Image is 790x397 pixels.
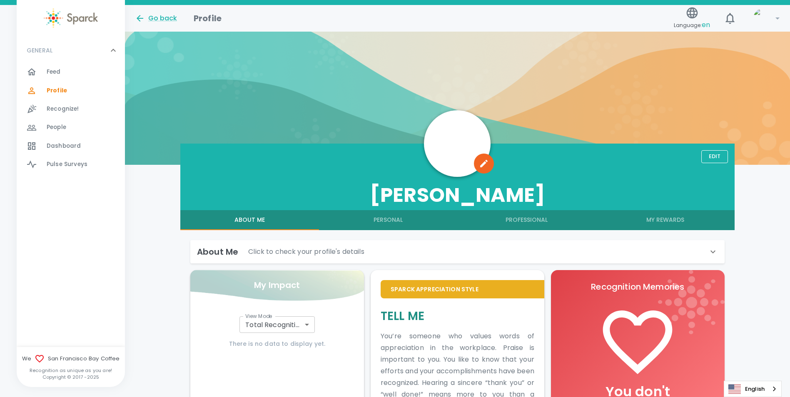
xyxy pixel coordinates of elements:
[457,210,596,230] button: Professional
[670,4,713,33] button: Language:en
[17,155,125,174] a: Pulse Surveys
[47,142,81,150] span: Dashboard
[724,381,782,397] aside: Language selected: English
[724,381,782,397] div: Language
[17,354,125,364] span: We San Francisco Bay Coffee
[47,87,67,95] span: Profile
[27,46,52,55] p: GENERAL
[17,82,125,100] a: Profile
[381,308,534,324] h5: Tell Me
[702,20,710,30] span: en
[248,247,364,257] p: Click to check your profile's details
[17,38,125,63] div: GENERAL
[724,381,781,397] a: English
[753,8,773,28] img: Picture of David
[17,118,125,136] a: People
[319,210,458,230] button: Personal
[197,245,238,258] h6: About Me
[17,63,125,81] a: Feed
[44,8,98,28] img: Sparck logo
[658,270,725,334] img: logo
[391,285,534,293] p: Sparck Appreciation Style
[200,340,354,349] h6: There is no data to display yet.
[245,313,272,320] label: View Mode
[47,68,61,76] span: Feed
[194,12,222,25] h1: Profile
[17,100,125,118] a: Recognize!
[180,210,319,230] button: About Me
[17,137,125,155] a: Dashboard
[17,374,125,380] p: Copyright © 2017 - 2025
[561,280,715,293] p: Recognition Memories
[254,278,300,292] p: My Impact
[180,184,735,207] h3: [PERSON_NAME]
[47,105,79,113] span: Recognize!
[701,150,728,163] button: Edit
[180,210,735,230] div: full width tabs
[596,210,735,230] button: My Rewards
[424,110,491,177] img: Picture of David Gutierrez
[135,13,177,23] button: Go back
[47,160,87,169] span: Pulse Surveys
[674,20,710,31] span: Language:
[190,240,725,263] div: About MeClick to check your profile's details
[17,63,125,177] div: GENERAL
[47,123,66,132] span: People
[239,316,314,333] div: Total Recognitions
[17,367,125,374] p: Recognition as unique as you are!
[17,8,125,28] a: Sparck logo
